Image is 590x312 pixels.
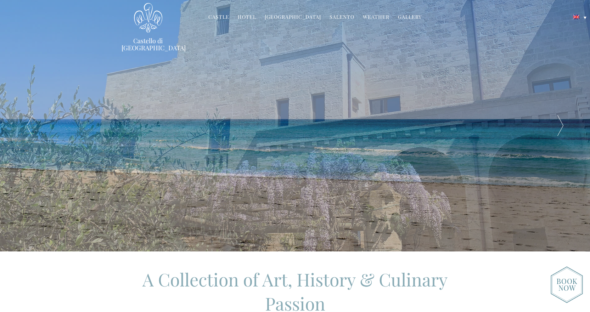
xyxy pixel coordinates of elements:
[208,13,229,22] a: Castle
[573,15,579,19] img: English
[363,13,389,22] a: Weather
[330,13,354,22] a: Salento
[134,3,162,33] img: Castello di Ugento
[551,266,583,303] img: new-booknow.png
[398,13,422,22] a: Gallery
[122,37,175,51] a: Castello di [GEOGRAPHIC_DATA]
[265,13,321,22] a: [GEOGRAPHIC_DATA]
[238,13,256,22] a: Hotel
